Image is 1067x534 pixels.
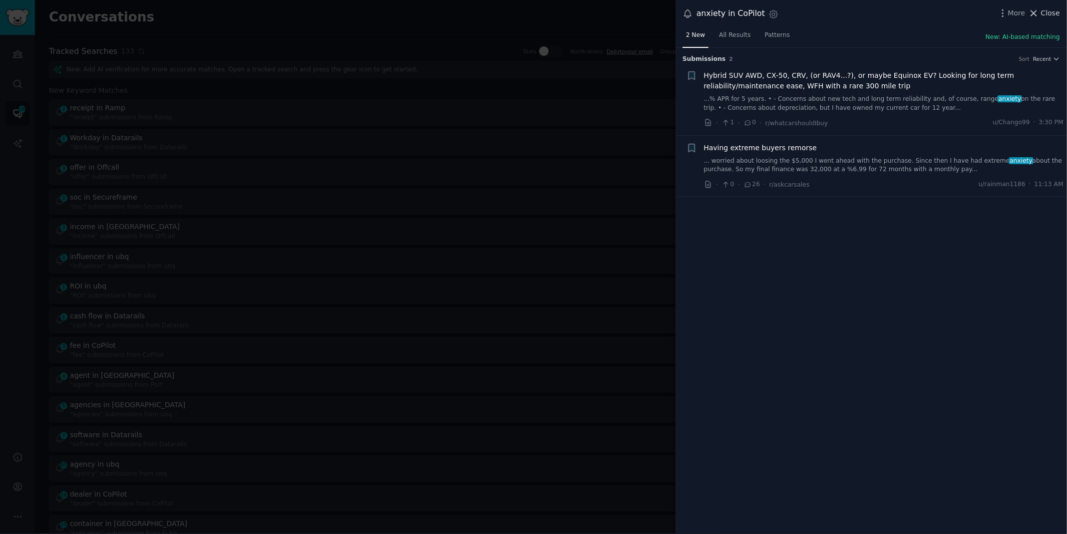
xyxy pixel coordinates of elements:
[979,180,1026,189] span: u/rainman1186
[686,31,705,40] span: 2 New
[715,27,754,48] a: All Results
[697,7,765,20] div: anxiety in CoPilot
[683,27,709,48] a: 2 New
[765,31,790,40] span: Patterns
[729,56,733,62] span: 2
[1035,180,1064,189] span: 11:13 AM
[986,33,1060,42] button: New: AI-based matching
[683,55,726,64] span: Submission s
[993,118,1030,127] span: u/Chango99
[1008,8,1026,18] span: More
[704,70,1064,91] a: Hybrid SUV AWD, CX-50, CRV, (or RAV4...?), or maybe Equinox EV? Looking for long term reliability...
[1041,8,1060,18] span: Close
[765,120,828,127] span: r/whatcarshouldIbuy
[704,157,1064,174] a: ... worried about loosing the $5,000 I went ahead with the purchase. Since then I have had extrem...
[1029,180,1031,189] span: ·
[763,179,765,190] span: ·
[738,179,740,190] span: ·
[716,179,718,190] span: ·
[738,118,740,128] span: ·
[721,118,734,127] span: 1
[743,118,756,127] span: 0
[1034,118,1036,127] span: ·
[743,180,760,189] span: 26
[1009,157,1034,164] span: anxiety
[769,181,810,188] span: r/askcarsales
[761,27,793,48] a: Patterns
[721,180,734,189] span: 0
[719,31,750,40] span: All Results
[1029,8,1060,18] button: Close
[1033,55,1060,62] button: Recent
[1033,55,1051,62] span: Recent
[704,95,1064,112] a: ...% APR for 5 years. • - Concerns about new tech and long term reliability and, of course, range...
[998,95,1022,102] span: anxiety
[716,118,718,128] span: ·
[1039,118,1064,127] span: 3:30 PM
[1019,55,1030,62] div: Sort
[704,143,817,153] a: Having extreme buyers remorse
[760,118,762,128] span: ·
[998,8,1026,18] button: More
